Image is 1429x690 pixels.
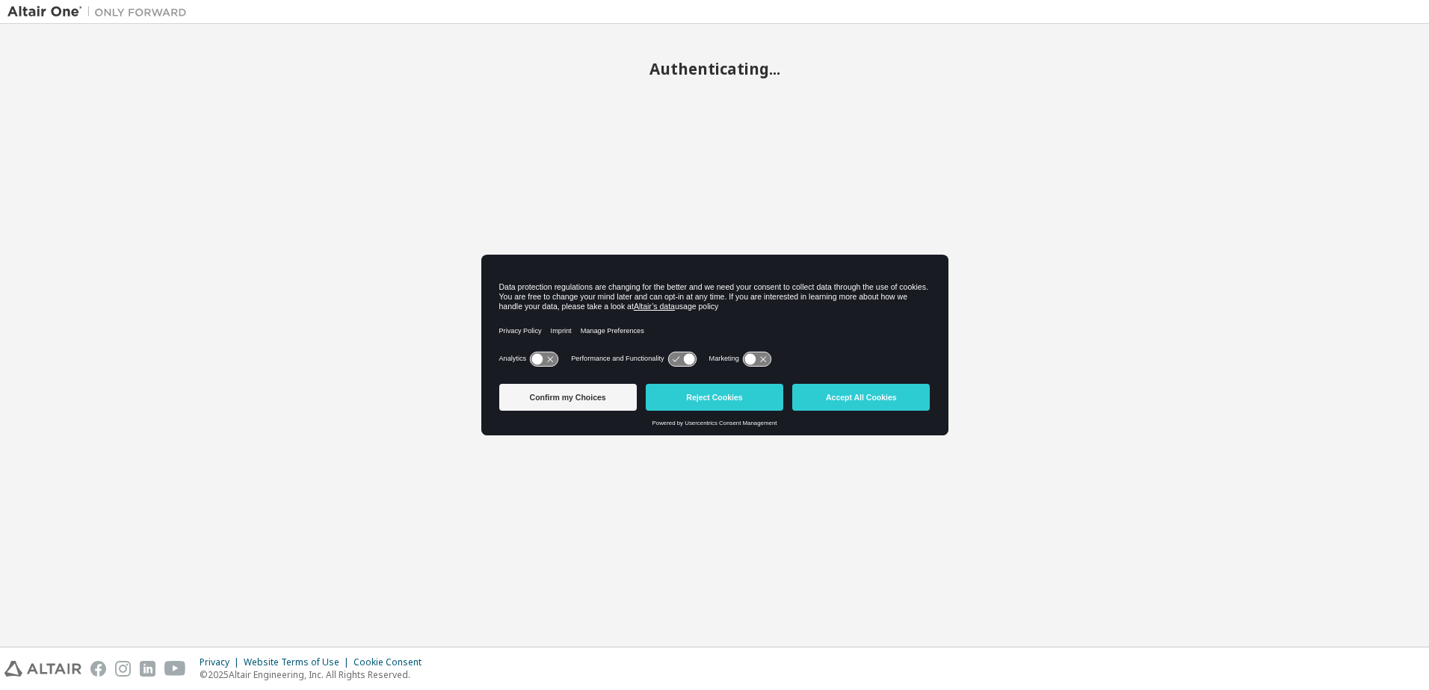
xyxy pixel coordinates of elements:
[115,661,131,677] img: instagram.svg
[4,661,81,677] img: altair_logo.svg
[7,4,194,19] img: Altair One
[140,661,155,677] img: linkedin.svg
[200,656,244,668] div: Privacy
[200,668,430,681] p: © 2025 Altair Engineering, Inc. All Rights Reserved.
[354,656,430,668] div: Cookie Consent
[164,661,186,677] img: youtube.svg
[90,661,106,677] img: facebook.svg
[244,656,354,668] div: Website Terms of Use
[7,59,1422,78] h2: Authenticating...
